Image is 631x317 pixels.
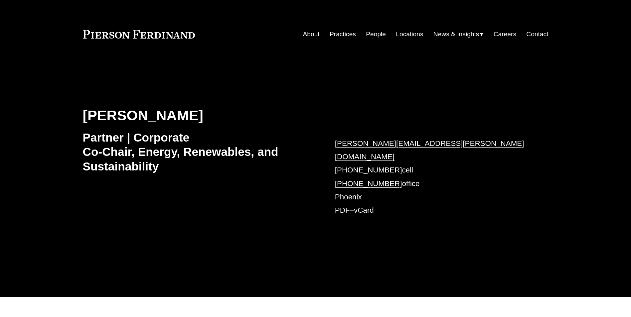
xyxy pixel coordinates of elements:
[335,179,402,188] a: [PHONE_NUMBER]
[433,29,479,40] span: News & Insights
[354,206,374,214] a: vCard
[396,28,423,41] a: Locations
[433,28,484,41] a: folder dropdown
[366,28,386,41] a: People
[303,28,320,41] a: About
[335,206,350,214] a: PDF
[526,28,548,41] a: Contact
[83,130,316,174] h3: Partner | Corporate Co-Chair, Energy, Renewables, and Sustainability
[83,107,316,124] h2: [PERSON_NAME]
[335,139,524,161] a: [PERSON_NAME][EMAIL_ADDRESS][PERSON_NAME][DOMAIN_NAME]
[335,137,529,217] p: cell office Phoenix –
[330,28,356,41] a: Practices
[494,28,516,41] a: Careers
[335,166,402,174] a: [PHONE_NUMBER]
